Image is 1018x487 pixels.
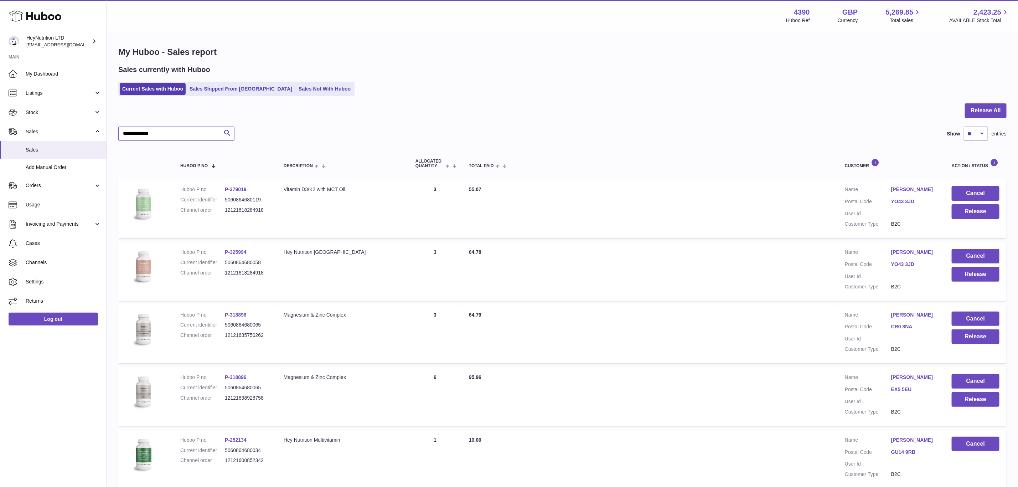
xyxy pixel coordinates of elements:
[891,221,937,227] dd: B2C
[469,312,481,318] span: 64.79
[891,437,937,444] a: [PERSON_NAME]
[284,437,401,444] div: Hey Nutrition Multivitamin
[26,182,94,189] span: Orders
[794,7,810,17] strong: 4390
[891,283,937,290] dd: B2C
[408,179,462,238] td: 3
[125,249,161,284] img: 43901725566913.jpg
[180,395,225,401] dt: Channel order
[225,437,247,443] a: P-252134
[845,409,891,415] dt: Customer Type
[845,273,891,280] dt: User Id
[845,283,891,290] dt: Customer Type
[891,249,937,256] a: [PERSON_NAME]
[952,159,999,168] div: Action / Status
[118,46,1007,58] h1: My Huboo - Sales report
[845,335,891,342] dt: User Id
[845,346,891,353] dt: Customer Type
[845,249,891,257] dt: Name
[284,164,313,168] span: Description
[125,374,161,410] img: 43901725567059.jpg
[890,17,921,24] span: Total sales
[26,221,94,227] span: Invoicing and Payments
[469,164,494,168] span: Total paid
[949,17,1009,24] span: AVAILABLE Stock Total
[886,7,922,24] a: 5,269.85 Total sales
[296,83,353,95] a: Sales Not With Huboo
[225,332,269,339] dd: 12121635750262
[120,83,186,95] a: Current Sales with Huboo
[891,198,937,205] a: YO43 3JD
[284,374,401,381] div: Magnesium & Zinc Complex
[947,130,960,137] label: Show
[180,457,225,464] dt: Channel order
[891,374,937,381] a: [PERSON_NAME]
[952,329,999,344] button: Release
[26,201,101,208] span: Usage
[973,7,1001,17] span: 2,423.25
[469,374,481,380] span: 95.96
[845,159,937,168] div: Customer
[225,374,247,380] a: P-318896
[469,249,481,255] span: 64.78
[838,17,858,24] div: Currency
[180,270,225,276] dt: Channel order
[952,249,999,263] button: Cancel
[415,159,444,168] span: ALLOCATED Quantity
[180,447,225,454] dt: Current identifier
[284,186,401,193] div: Vitamin D3/K2 with MCT Oil
[9,36,19,47] img: info@heynutrition.com
[891,346,937,353] dd: B2C
[842,7,858,17] strong: GBP
[225,270,269,276] dd: 12121618284918
[408,242,462,301] td: 3
[952,437,999,451] button: Cancel
[952,312,999,326] button: Cancel
[26,298,101,304] span: Returns
[952,267,999,282] button: Release
[180,164,208,168] span: Huboo P no
[225,312,247,318] a: P-318896
[845,398,891,405] dt: User Id
[125,312,161,347] img: 43901725567059.jpg
[26,164,101,171] span: Add Manual Order
[845,221,891,227] dt: Customer Type
[891,409,937,415] dd: B2C
[845,198,891,207] dt: Postal Code
[180,332,225,339] dt: Channel order
[891,186,937,193] a: [PERSON_NAME]
[180,249,225,256] dt: Huboo P no
[891,261,937,268] a: YO43 3JD
[225,259,269,266] dd: 5060864680058
[225,447,269,454] dd: 5060864680034
[891,312,937,318] a: [PERSON_NAME]
[845,323,891,332] dt: Postal Code
[284,312,401,318] div: Magnesium & Zinc Complex
[26,240,101,247] span: Cases
[469,437,481,443] span: 10.00
[845,312,891,320] dt: Name
[180,322,225,328] dt: Current identifier
[180,259,225,266] dt: Current identifier
[225,384,269,391] dd: 5060864680065
[845,386,891,395] dt: Postal Code
[284,249,401,256] div: Hey Nutrition [GEOGRAPHIC_DATA]
[125,186,161,222] img: 43901725566257.jpg
[408,367,462,426] td: 6
[891,323,937,330] a: CR0 8NA
[949,7,1009,24] a: 2,423.25 AVAILABLE Stock Total
[845,449,891,457] dt: Postal Code
[225,186,247,192] a: P-379019
[180,207,225,214] dt: Channel order
[225,196,269,203] dd: 5060864680119
[125,437,161,472] img: 43901725567377.jpeg
[225,207,269,214] dd: 12121618284918
[845,374,891,383] dt: Name
[845,261,891,270] dt: Postal Code
[180,437,225,444] dt: Huboo P no
[180,374,225,381] dt: Huboo P no
[408,304,462,364] td: 3
[845,437,891,445] dt: Name
[180,312,225,318] dt: Huboo P no
[180,196,225,203] dt: Current identifier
